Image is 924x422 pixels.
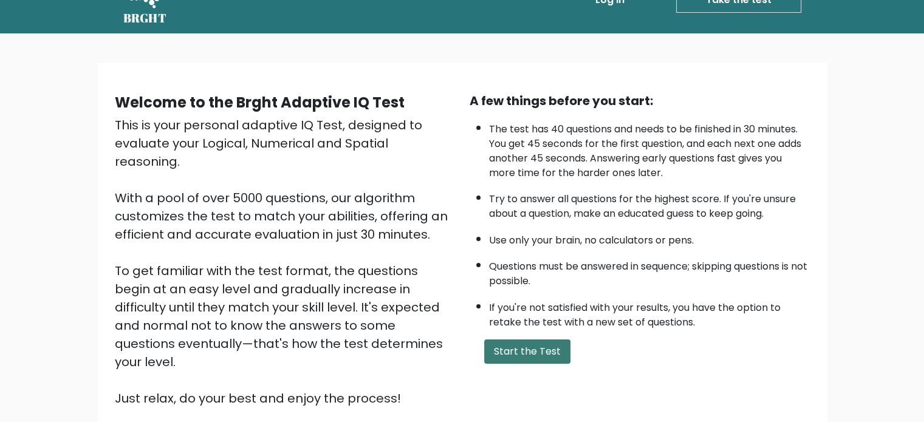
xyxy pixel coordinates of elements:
li: Try to answer all questions for the highest score. If you're unsure about a question, make an edu... [489,186,810,221]
li: If you're not satisfied with your results, you have the option to retake the test with a new set ... [489,294,810,330]
div: A few things before you start: [470,92,810,110]
li: Questions must be answered in sequence; skipping questions is not possible. [489,253,810,288]
li: Use only your brain, no calculators or pens. [489,227,810,248]
li: The test has 40 questions and needs to be finished in 30 minutes. You get 45 seconds for the firs... [489,116,810,180]
b: Welcome to the Brght Adaptive IQ Test [115,92,405,112]
div: This is your personal adaptive IQ Test, designed to evaluate your Logical, Numerical and Spatial ... [115,116,455,407]
button: Start the Test [484,339,570,364]
h5: BRGHT [123,11,167,26]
